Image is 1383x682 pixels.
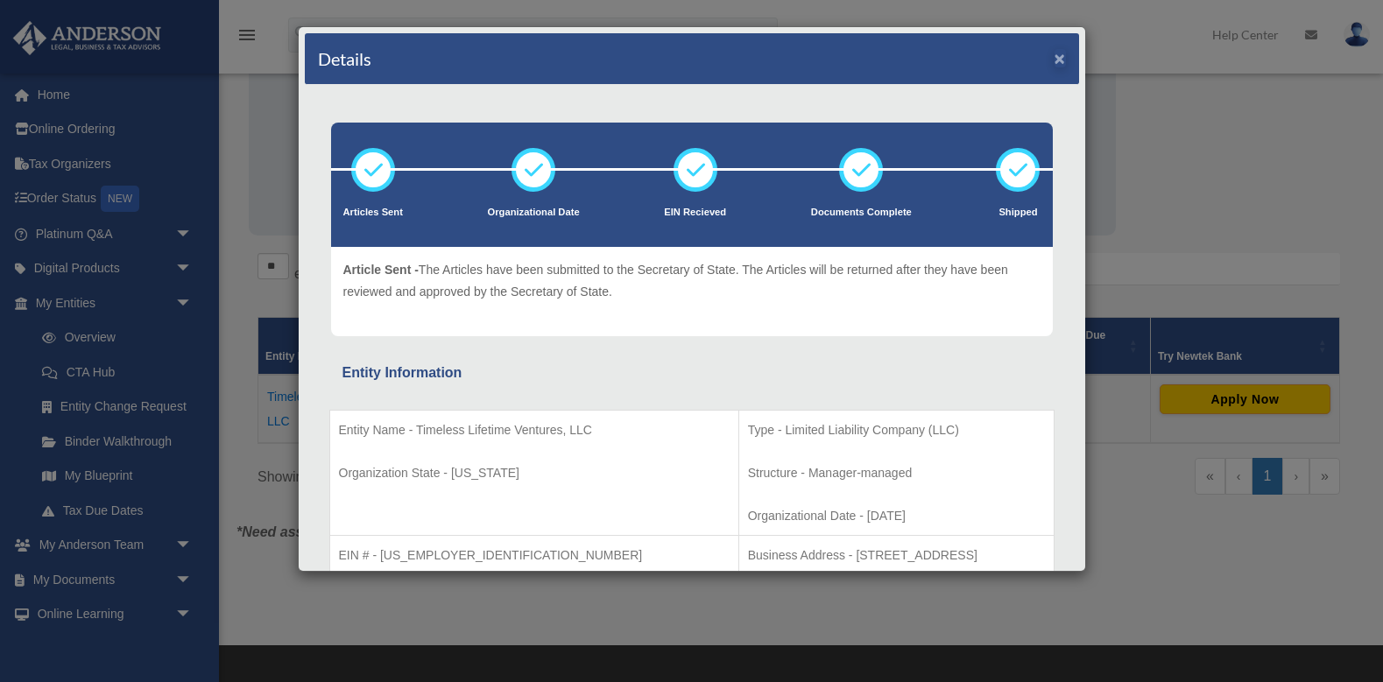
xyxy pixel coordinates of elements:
[339,419,730,441] p: Entity Name - Timeless Lifetime Ventures, LLC
[748,419,1045,441] p: Type - Limited Liability Company (LLC)
[748,545,1045,566] p: Business Address - [STREET_ADDRESS]
[339,545,730,566] p: EIN # - [US_EMPLOYER_IDENTIFICATION_NUMBER]
[748,505,1045,527] p: Organizational Date - [DATE]
[748,462,1045,484] p: Structure - Manager-managed
[342,361,1041,385] div: Entity Information
[318,46,371,71] h4: Details
[1055,49,1066,67] button: ×
[811,204,912,221] p: Documents Complete
[343,263,419,277] span: Article Sent -
[339,462,730,484] p: Organization State - [US_STATE]
[664,204,726,221] p: EIN Recieved
[343,204,403,221] p: Articles Sent
[996,204,1040,221] p: Shipped
[488,204,580,221] p: Organizational Date
[343,259,1041,302] p: The Articles have been submitted to the Secretary of State. The Articles will be returned after t...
